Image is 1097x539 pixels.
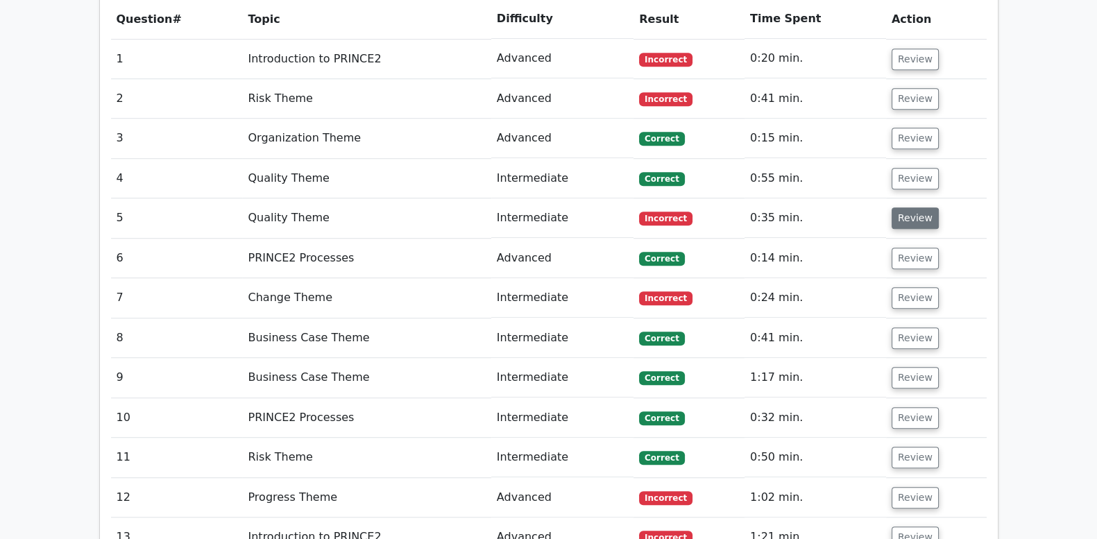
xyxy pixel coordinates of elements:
button: Review [892,447,939,468]
td: 1:02 min. [745,478,886,517]
button: Review [892,487,939,508]
td: 0:14 min. [745,239,886,278]
span: Incorrect [639,212,692,225]
button: Review [892,327,939,349]
td: 0:20 min. [745,39,886,78]
td: 1 [111,39,243,78]
td: Intermediate [491,318,633,358]
td: Business Case Theme [242,318,491,358]
button: Review [892,88,939,110]
span: Incorrect [639,291,692,305]
td: 0:15 min. [745,119,886,158]
td: Progress Theme [242,478,491,517]
td: 7 [111,278,243,318]
td: 4 [111,159,243,198]
td: PRINCE2 Processes [242,239,491,278]
span: Correct [639,451,684,465]
td: PRINCE2 Processes [242,398,491,438]
td: 6 [111,239,243,278]
td: Intermediate [491,278,633,318]
td: Advanced [491,119,633,158]
td: 11 [111,438,243,477]
button: Review [892,128,939,149]
button: Review [892,367,939,388]
td: Change Theme [242,278,491,318]
span: Correct [639,132,684,146]
td: 12 [111,478,243,517]
td: Quality Theme [242,198,491,238]
button: Review [892,49,939,70]
td: 0:55 min. [745,159,886,198]
td: Risk Theme [242,79,491,119]
td: Organization Theme [242,119,491,158]
td: Advanced [491,478,633,517]
span: Incorrect [639,92,692,106]
td: 0:35 min. [745,198,886,238]
span: Incorrect [639,53,692,67]
td: 0:24 min. [745,278,886,318]
span: Correct [639,252,684,266]
td: Introduction to PRINCE2 [242,39,491,78]
td: Intermediate [491,358,633,397]
span: Incorrect [639,491,692,505]
td: 0:41 min. [745,318,886,358]
td: Business Case Theme [242,358,491,397]
button: Review [892,207,939,229]
td: 10 [111,398,243,438]
td: Intermediate [491,398,633,438]
td: 5 [111,198,243,238]
span: Correct [639,371,684,385]
td: 0:50 min. [745,438,886,477]
td: Intermediate [491,438,633,477]
td: 3 [111,119,243,158]
span: Question [117,12,173,26]
button: Review [892,287,939,309]
span: Correct [639,332,684,345]
td: 0:32 min. [745,398,886,438]
td: Advanced [491,79,633,119]
td: 0:41 min. [745,79,886,119]
td: 8 [111,318,243,358]
td: Intermediate [491,159,633,198]
td: 2 [111,79,243,119]
span: Correct [639,172,684,186]
td: Risk Theme [242,438,491,477]
button: Review [892,168,939,189]
td: 9 [111,358,243,397]
td: Advanced [491,39,633,78]
td: 1:17 min. [745,358,886,397]
td: Quality Theme [242,159,491,198]
button: Review [892,407,939,429]
td: Intermediate [491,198,633,238]
span: Correct [639,411,684,425]
button: Review [892,248,939,269]
td: Advanced [491,239,633,278]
